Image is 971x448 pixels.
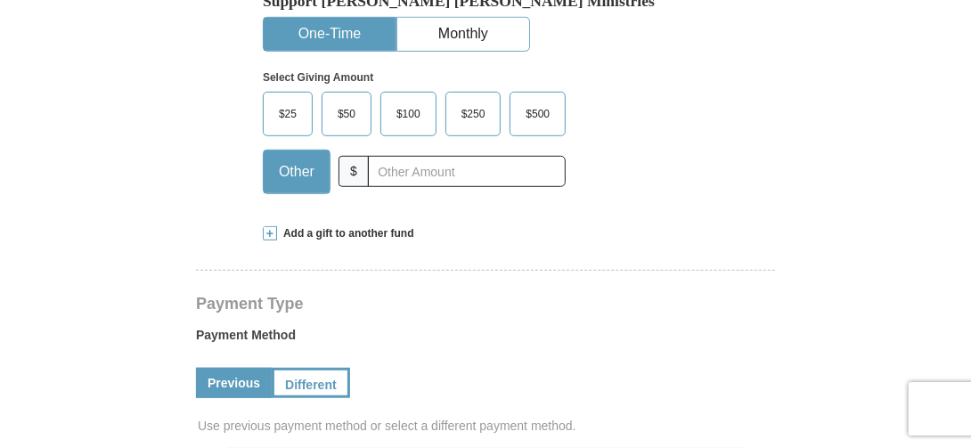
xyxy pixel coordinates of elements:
h4: Payment Type [196,297,775,311]
label: Payment Method [196,326,775,353]
strong: Select Giving Amount [263,71,373,84]
span: $ [339,156,369,187]
span: Add a gift to another fund [277,226,414,241]
a: Different [272,368,350,398]
a: Previous [196,368,272,398]
span: $50 [329,101,364,127]
span: Use previous payment method or select a different payment method. [198,417,777,435]
span: $250 [453,101,494,127]
input: Other Amount [368,156,566,187]
span: Other [270,159,323,185]
span: $25 [270,101,306,127]
span: $100 [388,101,429,127]
button: Monthly [397,18,529,51]
span: $500 [517,101,559,127]
button: One-Time [264,18,396,51]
